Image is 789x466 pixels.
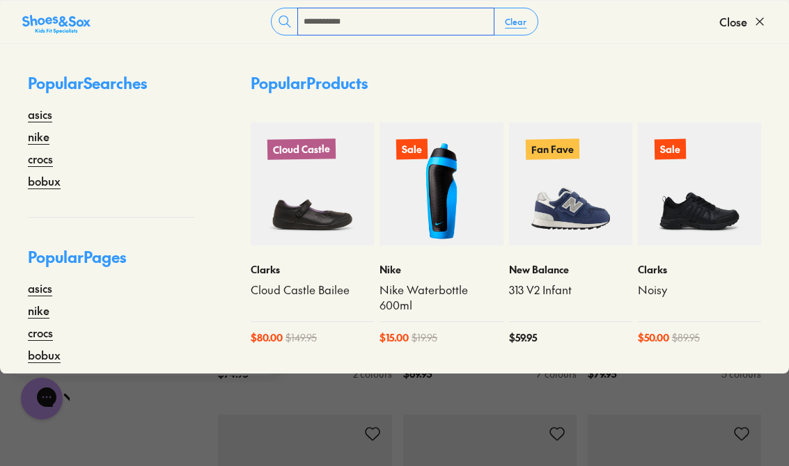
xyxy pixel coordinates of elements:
[638,330,669,345] span: $ 50.00
[588,367,616,381] span: $ 79.95
[28,150,53,167] a: crocs
[719,6,767,37] button: Close
[28,172,61,189] a: bobux
[14,373,70,424] iframe: Gorgias live chat messenger
[525,138,579,159] p: Fan Fave
[638,262,761,277] p: Clarks
[10,16,279,86] div: Message from Shoes. Need help finding the perfect pair for your little one? Let’s chat!
[509,282,632,298] a: 313 V2 Infant
[380,330,409,345] span: $ 15.00
[286,330,317,345] span: $ 149.95
[353,367,392,381] div: 2 colours
[22,10,91,33] a: Shoes &amp; Sox
[537,367,577,381] div: 7 colours
[28,106,52,122] a: asics
[22,13,91,35] img: SNS_Logo_Responsive.svg
[509,330,537,345] span: $ 59.95
[267,138,336,160] p: Cloud Castle
[494,9,538,34] button: Clear
[672,330,700,345] span: $ 89.95
[251,330,283,345] span: $ 80.00
[638,122,761,246] a: Sale
[28,72,195,106] p: Popular Searches
[509,262,632,277] p: New Balance
[28,280,52,296] a: asics
[721,367,761,381] div: 5 colours
[396,138,428,159] p: Sale
[719,13,747,30] span: Close
[245,17,265,37] button: Dismiss campaign
[10,2,279,136] div: Campaign message
[509,122,632,246] a: Fan Fave
[24,16,47,38] img: Shoes logo
[380,262,503,277] p: Nike
[380,282,503,313] a: Nike Waterbottle 600ml
[655,138,686,159] p: Sale
[24,91,265,122] div: Reply to the campaigns
[251,72,368,95] p: Popular Products
[251,282,374,298] a: Cloud Castle Bailee
[251,122,374,246] a: Cloud Castle
[403,367,432,381] span: $ 69.95
[251,262,374,277] p: Clarks
[28,324,53,341] a: crocs
[28,246,195,280] p: Popular Pages
[24,44,265,86] div: Need help finding the perfect pair for your little one? Let’s chat!
[380,122,503,246] a: Sale
[28,128,49,145] a: nike
[412,330,437,345] span: $ 19.95
[638,282,761,298] a: Noisy
[52,20,107,34] h3: Shoes
[28,346,61,363] a: bobux
[28,302,49,319] a: nike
